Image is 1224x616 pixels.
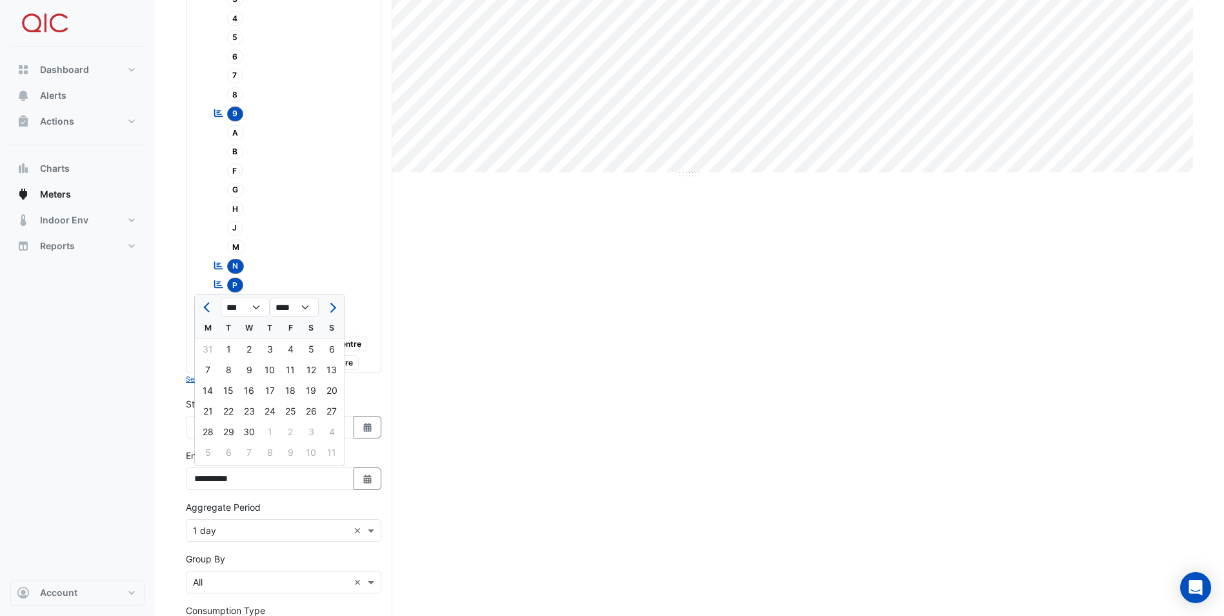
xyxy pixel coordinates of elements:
[259,442,280,463] div: 8
[10,207,145,233] button: Indoor Env
[239,401,259,422] div: Wednesday, April 23, 2025
[17,63,30,76] app-icon: Dashboard
[10,108,145,134] button: Actions
[218,401,239,422] div: 22
[197,401,218,422] div: Monday, April 21, 2025
[239,318,259,338] div: W
[227,221,243,236] span: J
[354,524,365,537] span: Clear
[362,422,374,433] fa-icon: Select Date
[40,188,71,201] span: Meters
[10,57,145,83] button: Dashboard
[301,380,321,401] div: Saturday, April 19, 2025
[197,422,218,442] div: Monday, April 28, 2025
[17,240,30,252] app-icon: Reports
[301,318,321,338] div: S
[227,240,246,254] span: M
[218,422,239,442] div: Tuesday, April 29, 2025
[301,442,321,463] div: 10
[218,360,239,380] div: Tuesday, April 8, 2025
[259,401,280,422] div: Thursday, April 24, 2025
[239,422,259,442] div: 30
[197,422,218,442] div: 28
[259,401,280,422] div: 24
[321,360,342,380] div: 13
[17,89,30,102] app-icon: Alerts
[10,233,145,259] button: Reports
[218,339,239,360] div: 1
[227,30,244,45] span: 5
[227,68,243,83] span: 7
[218,318,239,338] div: T
[17,115,30,128] app-icon: Actions
[227,107,244,121] span: 9
[354,575,365,589] span: Clear
[280,380,301,401] div: Friday, April 18, 2025
[17,188,30,201] app-icon: Meters
[301,339,321,360] div: Saturday, April 5, 2025
[213,107,225,118] fa-icon: Reportable
[239,442,259,463] div: Wednesday, May 7, 2025
[197,442,218,463] div: Monday, May 5, 2025
[259,360,280,380] div: Thursday, April 10, 2025
[324,297,339,318] button: Next month
[218,442,239,463] div: 6
[280,360,301,380] div: 11
[280,339,301,360] div: 4
[218,401,239,422] div: Tuesday, April 22, 2025
[321,360,342,380] div: Sunday, April 13, 2025
[218,339,239,360] div: Tuesday, April 1, 2025
[10,83,145,108] button: Alerts
[213,260,225,271] fa-icon: Reportable
[280,422,301,442] div: Friday, May 2, 2025
[301,401,321,422] div: 26
[301,442,321,463] div: Saturday, May 10, 2025
[10,156,145,181] button: Charts
[259,422,280,442] div: Thursday, May 1, 2025
[218,380,239,401] div: Tuesday, April 15, 2025
[227,201,245,216] span: H
[197,401,218,422] div: 21
[197,339,218,360] div: 31
[321,380,342,401] div: Sunday, April 20, 2025
[321,339,342,360] div: Sunday, April 6, 2025
[301,380,321,401] div: 19
[40,240,75,252] span: Reports
[280,318,301,338] div: F
[197,380,218,401] div: 14
[227,259,245,274] span: N
[239,339,259,360] div: Wednesday, April 2, 2025
[218,422,239,442] div: 29
[186,373,245,385] button: Select Reportable
[321,380,342,401] div: 20
[280,442,301,463] div: 9
[239,360,259,380] div: 9
[280,360,301,380] div: Friday, April 11, 2025
[301,360,321,380] div: 12
[321,401,342,422] div: Sunday, April 27, 2025
[213,279,225,290] fa-icon: Reportable
[227,49,244,64] span: 6
[259,422,280,442] div: 1
[40,586,77,599] span: Account
[17,214,30,227] app-icon: Indoor Env
[10,181,145,207] button: Meters
[186,375,245,384] small: Select Reportable
[280,401,301,422] div: Friday, April 25, 2025
[15,10,74,36] img: Company Logo
[321,401,342,422] div: 27
[259,360,280,380] div: 10
[197,442,218,463] div: 5
[259,318,280,338] div: T
[186,449,225,462] label: End Date
[239,380,259,401] div: 16
[362,473,374,484] fa-icon: Select Date
[280,380,301,401] div: 18
[259,380,280,401] div: Thursday, April 17, 2025
[321,422,342,442] div: 4
[259,339,280,360] div: Thursday, April 3, 2025
[186,552,225,566] label: Group By
[301,422,321,442] div: 3
[17,162,30,175] app-icon: Charts
[186,397,229,411] label: Start Date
